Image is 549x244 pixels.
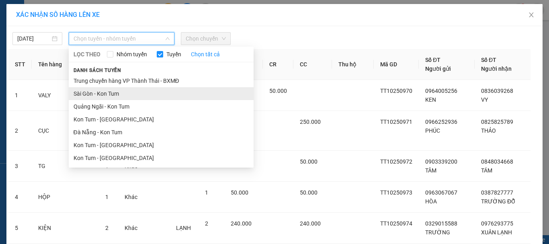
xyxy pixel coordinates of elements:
td: 1 [8,80,32,111]
div: VP [PERSON_NAME] [7,7,71,26]
span: 0964005256 [425,88,457,94]
span: Người gửi [425,66,451,72]
span: TT10250973 [380,189,412,196]
span: TT10250970 [380,88,412,94]
span: LẠNH [176,225,191,231]
td: 5 [8,213,32,244]
span: 50.000 [300,189,318,196]
th: Thu hộ [332,49,374,80]
li: Kon Tum - [GEOGRAPHIC_DATA] [69,139,254,152]
div: BX [PERSON_NAME] [77,7,141,26]
div: NHỎ [PERSON_NAME] [77,26,141,45]
span: PHÚC [425,127,440,134]
span: LỌC THEO [74,50,100,59]
span: KEN [425,96,436,103]
th: STT [8,49,32,80]
a: Chọn tất cả [191,50,220,59]
span: Số ĐT [425,57,440,63]
span: 2 [205,220,208,227]
li: Kon Tum - [GEOGRAPHIC_DATA] [69,113,254,126]
li: Kon Tum - [GEOGRAPHIC_DATA] [69,152,254,164]
span: Tuyến [163,50,184,59]
span: XUÂN LẠNH [481,229,512,236]
span: 2 [105,225,109,231]
span: 1 [205,189,208,196]
span: 0963067067 [425,189,457,196]
span: 0825825789 [481,119,513,125]
td: Khác [118,213,144,244]
span: 0848034668 [481,158,513,165]
li: Sài Gòn - Kon Tum [69,87,254,100]
td: 4 [8,182,32,213]
span: Nhóm tuyến [113,50,150,59]
span: Người nhận [481,66,512,72]
span: down [165,36,170,41]
span: HÒA [425,198,437,205]
span: 50.000 [269,88,287,94]
span: Gửi: [7,8,19,16]
td: 3 [8,151,32,182]
span: close [528,12,535,18]
span: TT10250972 [380,158,412,165]
span: Chọn tuyến - nhóm tuyến [74,33,170,45]
li: Đà Nẵng - Kon Tum [69,126,254,139]
span: TT10250971 [380,119,412,125]
th: CR [263,49,293,80]
td: 2 [8,111,32,151]
span: TT10250974 [380,220,412,227]
span: 50.000 [300,158,318,165]
span: 0966252936 [425,119,457,125]
span: 0387827777 [481,189,513,196]
span: Chọn chuyến [186,33,226,45]
div: [PERSON_NAME] [7,26,71,36]
div: 0962651936 [77,45,141,57]
span: 240.000 [231,220,252,227]
th: CC [293,49,332,80]
span: 240.000 [300,220,321,227]
div: 0355557179 [7,36,71,47]
td: CỤC [32,111,99,151]
span: Số ĐT [481,57,496,63]
td: TG [32,151,99,182]
span: 0836039268 [481,88,513,94]
td: KIỆN [32,213,99,244]
input: 12/10/2025 [17,34,50,43]
td: VALY [32,80,99,111]
td: Khác [118,182,144,213]
span: TÁM [481,167,492,174]
span: TÂM [425,167,436,174]
span: THẢO [481,127,496,134]
span: VY [481,96,488,103]
th: Mã GD [374,49,419,80]
span: Nhận: [77,8,96,16]
button: Close [520,4,543,27]
span: 50.000 [231,189,248,196]
span: 250.000 [300,119,321,125]
span: 0903339200 [425,158,457,165]
span: 0976293775 [481,220,513,227]
span: XÁC NHẬN SỐ HÀNG LÊN XE [16,11,100,18]
span: TRƯỜNG [425,229,450,236]
span: 1 [105,194,109,200]
td: HỘP [32,182,99,213]
span: TRƯỜNG ĐỖ [481,198,515,205]
span: 0329015588 [425,220,457,227]
span: Danh sách tuyến [69,67,126,74]
li: Quảng Ngãi - Kon Tum [69,100,254,113]
th: Tên hàng [32,49,99,80]
li: Trung chuyển hàng VP Thành Thái - BXMĐ [69,74,254,87]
